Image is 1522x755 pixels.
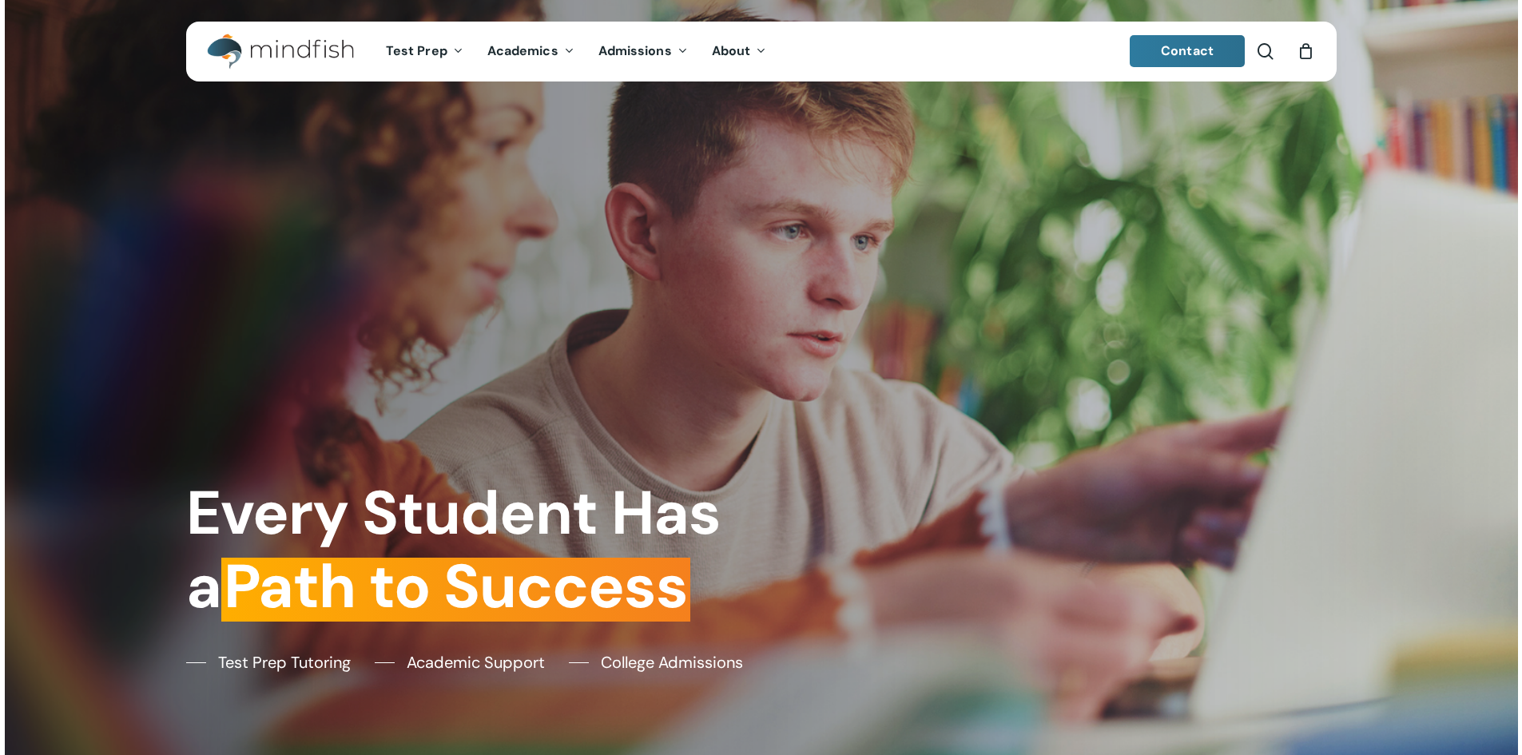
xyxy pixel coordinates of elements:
span: About [712,42,751,59]
nav: Main Menu [374,22,778,81]
a: College Admissions [569,650,743,674]
header: Main Menu [186,22,1337,81]
a: Contact [1130,35,1245,67]
a: Academics [475,45,586,58]
span: Admissions [598,42,672,59]
a: Admissions [586,45,700,58]
a: Test Prep [374,45,475,58]
em: Path to Success [221,546,690,626]
a: Academic Support [375,650,545,674]
a: About [700,45,779,58]
span: Academic Support [407,650,545,674]
a: Test Prep Tutoring [186,650,351,674]
h1: Every Student Has a [186,477,749,623]
span: Academics [487,42,558,59]
span: Contact [1161,42,1214,59]
span: Test Prep Tutoring [218,650,351,674]
span: College Admissions [601,650,743,674]
span: Test Prep [386,42,447,59]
